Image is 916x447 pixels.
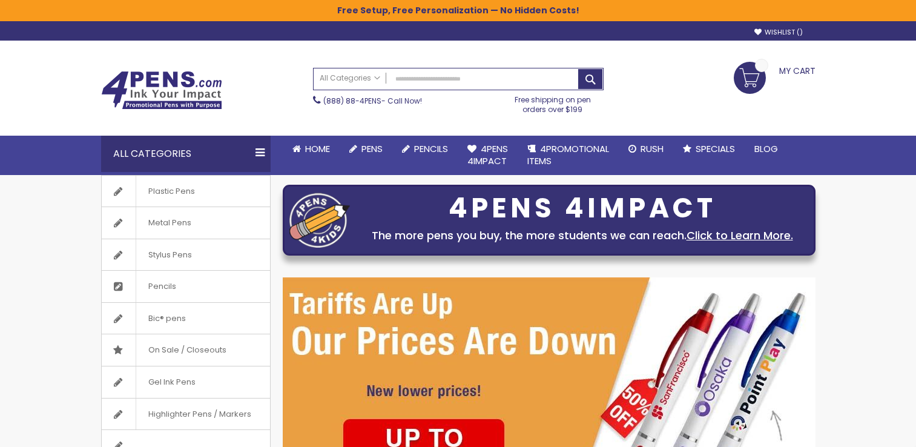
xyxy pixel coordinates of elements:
span: Rush [641,142,664,155]
a: Home [283,136,340,162]
div: All Categories [101,136,271,172]
a: All Categories [314,68,386,88]
span: All Categories [320,73,380,83]
a: Metal Pens [102,207,270,239]
span: 4Pens 4impact [467,142,508,167]
a: Blog [745,136,788,162]
span: On Sale / Closeouts [136,334,239,366]
a: Rush [619,136,673,162]
div: The more pens you buy, the more students we can reach. [356,227,809,244]
a: Specials [673,136,745,162]
span: Pens [361,142,383,155]
a: Click to Learn More. [687,228,793,243]
a: 4Pens4impact [458,136,518,175]
a: On Sale / Closeouts [102,334,270,366]
a: (888) 88-4PENS [323,96,381,106]
span: - Call Now! [323,96,422,106]
a: Stylus Pens [102,239,270,271]
span: Home [305,142,330,155]
span: 4PROMOTIONAL ITEMS [527,142,609,167]
span: Metal Pens [136,207,203,239]
div: Free shipping on pen orders over $199 [502,90,604,114]
span: Pencils [136,271,188,302]
a: Plastic Pens [102,176,270,207]
div: 4PENS 4IMPACT [356,196,809,221]
span: Gel Ink Pens [136,366,208,398]
span: Stylus Pens [136,239,204,271]
span: Bic® pens [136,303,198,334]
a: Pencils [392,136,458,162]
img: four_pen_logo.png [289,193,350,248]
span: Pencils [414,142,448,155]
a: Wishlist [754,28,803,37]
span: Blog [754,142,778,155]
a: Highlighter Pens / Markers [102,399,270,430]
span: Plastic Pens [136,176,207,207]
a: Pencils [102,271,270,302]
img: 4Pens Custom Pens and Promotional Products [101,71,222,110]
a: Pens [340,136,392,162]
a: Bic® pens [102,303,270,334]
a: 4PROMOTIONALITEMS [518,136,619,175]
span: Specials [696,142,735,155]
a: Gel Ink Pens [102,366,270,398]
span: Highlighter Pens / Markers [136,399,263,430]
